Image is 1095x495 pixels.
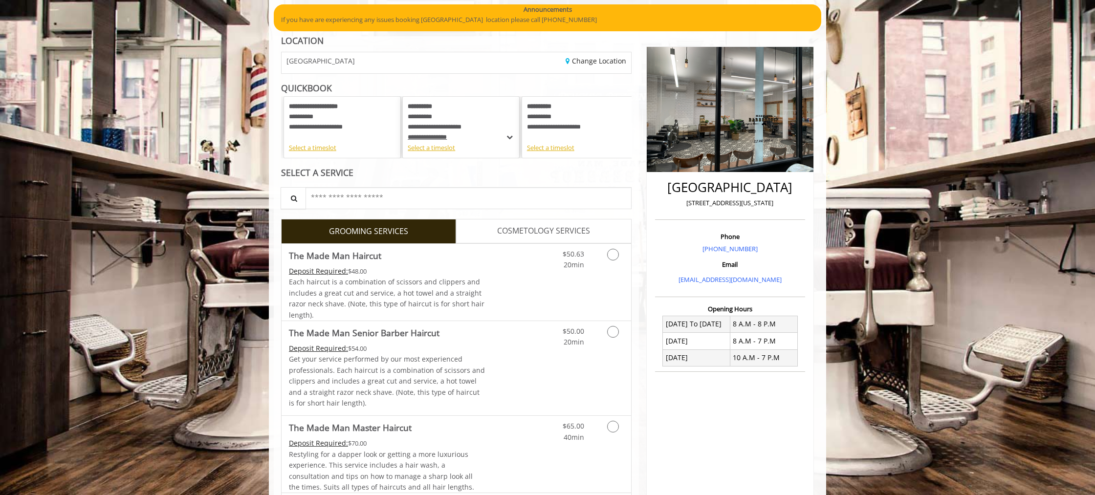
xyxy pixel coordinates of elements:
div: $54.00 [289,343,485,354]
b: The Made Man Master Haircut [289,421,412,434]
span: Restyling for a dapper look or getting a more luxurious experience. This service includes a hair ... [289,450,474,492]
span: 40min [564,432,584,442]
td: 10 A.M - 7 P.M [730,349,797,366]
p: If you have are experiencing any issues booking [GEOGRAPHIC_DATA] location please call [PHONE_NUM... [281,15,814,25]
p: Get your service performed by our most experienced professionals. Each haircut is a combination o... [289,354,485,409]
a: [PHONE_NUMBER] [702,244,758,253]
span: Each haircut is a combination of scissors and clippers and includes a great cut and service, a ho... [289,277,484,319]
span: $65.00 [563,421,584,430]
h3: Phone [657,233,803,240]
span: $50.63 [563,249,584,258]
h3: Opening Hours [655,305,805,312]
span: [GEOGRAPHIC_DATA] [286,57,355,65]
p: [STREET_ADDRESS][US_STATE] [657,198,803,208]
b: LOCATION [281,35,324,46]
b: The Made Man Senior Barber Haircut [289,326,439,340]
div: Select a timeslot [408,143,514,153]
td: [DATE] [663,349,730,366]
span: COSMETOLOGY SERVICES [497,225,590,237]
td: 8 A.M - 8 P.M [730,316,797,332]
div: SELECT A SERVICE [281,168,632,177]
span: 20min [564,337,584,346]
b: QUICKBOOK [281,82,332,94]
h3: Email [657,261,803,268]
a: [EMAIL_ADDRESS][DOMAIN_NAME] [679,275,782,284]
b: The Made Man Haircut [289,249,381,262]
span: 20min [564,260,584,269]
div: Select a timeslot [289,143,395,153]
td: [DATE] To [DATE] [663,316,730,332]
div: $48.00 [289,266,485,277]
span: This service needs some Advance to be paid before we block your appointment [289,344,348,353]
div: $70.00 [289,438,485,449]
span: This service needs some Advance to be paid before we block your appointment [289,438,348,448]
td: 8 A.M - 7 P.M [730,333,797,349]
h2: [GEOGRAPHIC_DATA] [657,180,803,194]
a: Change Location [566,56,626,65]
button: Service Search [281,187,306,209]
span: This service needs some Advance to be paid before we block your appointment [289,266,348,276]
span: $50.00 [563,326,584,336]
td: [DATE] [663,333,730,349]
b: Announcements [524,4,572,15]
span: GROOMING SERVICES [329,225,408,238]
div: Select a timeslot [527,143,634,153]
